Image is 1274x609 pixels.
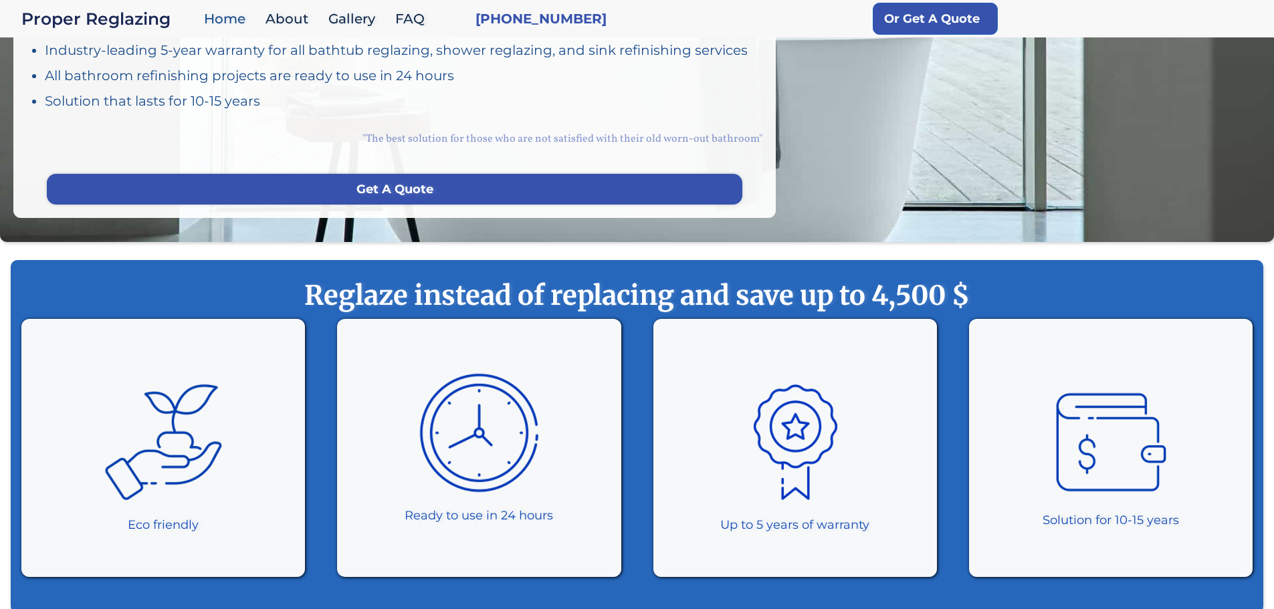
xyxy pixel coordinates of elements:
a: Home [197,5,259,33]
a: Or Get A Quote [873,3,998,35]
div: Industry-leading 5-year warranty for all bathtub reglazing, shower reglazing, and sink refinishin... [45,41,762,59]
a: Gallery [322,5,389,33]
strong: Reglaze instead of replacing and save up to 4,500 $ [37,279,1237,312]
div: Ready to use in 24 hours ‍ [405,506,553,543]
a: home [21,9,197,28]
a: About [259,5,322,33]
a: Get A Quote [47,174,742,205]
div: Eco friendly [128,515,199,534]
div: All bathroom refinishing projects are ready to use in 24 hours [45,66,762,85]
div: Up to 5 years of warranty [720,515,869,534]
a: [PHONE_NUMBER] [475,9,607,28]
div: Proper Reglazing [21,9,197,28]
a: FAQ [389,5,438,33]
div: Solution that lasts for 10-15 years [45,92,762,110]
div: "The best solution for those who are not satisfied with their old worn-out bathroom" [27,117,762,160]
div: Solution for 10-15 years [1043,511,1179,529]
